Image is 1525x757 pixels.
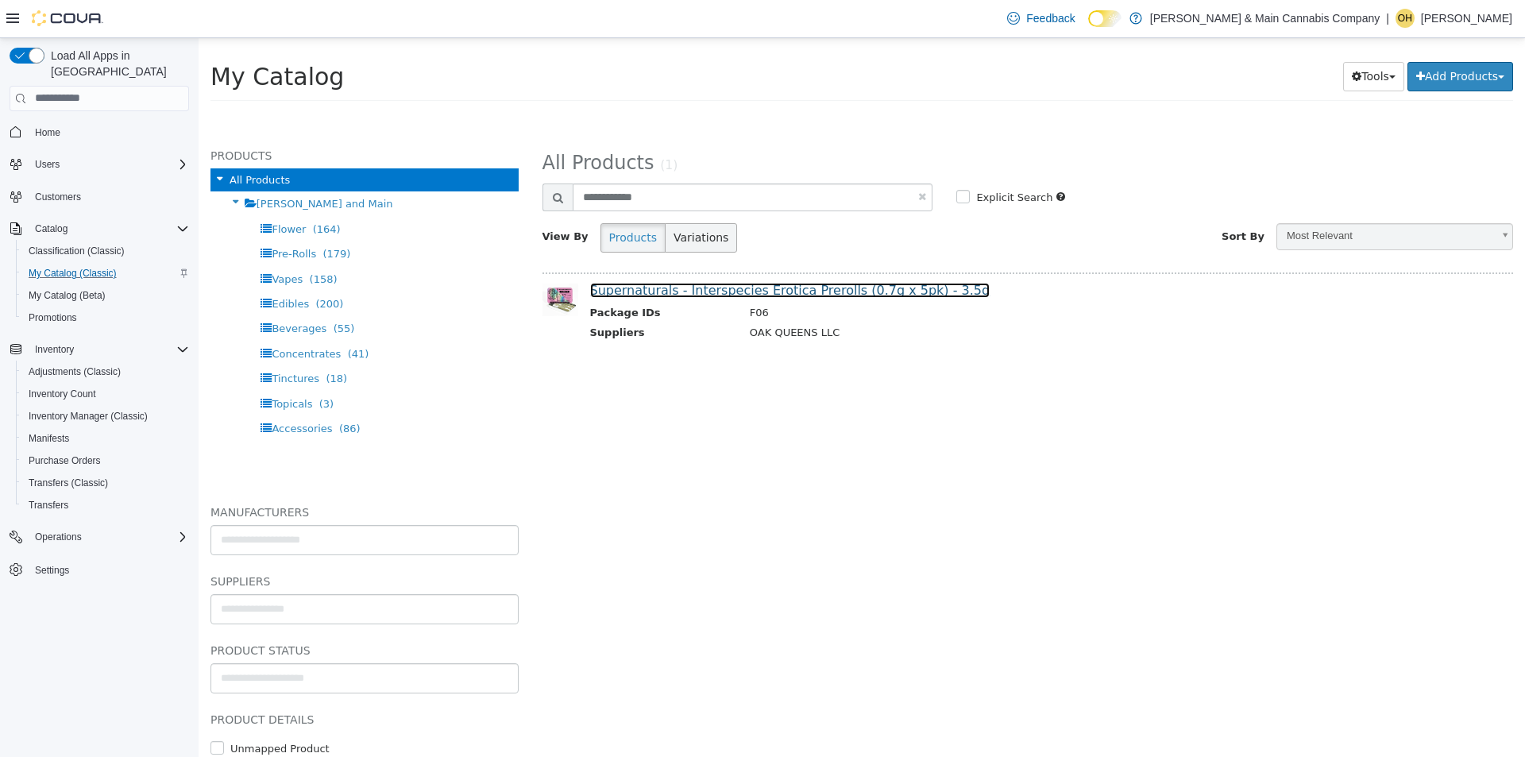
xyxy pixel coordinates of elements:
[1023,192,1066,204] span: Sort By
[44,48,189,79] span: Load All Apps in [GEOGRAPHIC_DATA]
[29,187,87,207] a: Customers
[22,473,114,492] a: Transfers (Classic)
[35,343,74,356] span: Inventory
[22,264,189,283] span: My Catalog (Classic)
[392,245,792,260] a: Supernaturals - Interspecies Erotica Prerolls (0.7g x 5pk) - 3.5g
[466,185,539,214] button: Variations
[22,362,127,381] a: Adjustments (Classic)
[12,25,145,52] span: My Catalog
[29,340,80,359] button: Inventory
[29,340,189,359] span: Inventory
[29,267,117,280] span: My Catalog (Classic)
[29,432,69,445] span: Manifests
[392,287,539,307] th: Suppliers
[16,450,195,472] button: Purchase Orders
[22,407,154,426] a: Inventory Manager (Classic)
[141,384,162,396] span: (86)
[32,10,103,26] img: Cova
[10,114,189,623] nav: Complex example
[1209,24,1315,53] button: Add Products
[22,241,131,261] a: Classification (Classic)
[1026,10,1075,26] span: Feedback
[3,218,195,240] button: Catalog
[22,473,189,492] span: Transfers (Classic)
[3,558,195,581] button: Settings
[1150,9,1380,28] p: [PERSON_NAME] & Main Cannabis Company
[135,284,156,296] span: (55)
[16,427,195,450] button: Manifests
[127,334,149,346] span: (18)
[3,153,195,176] button: Users
[22,362,189,381] span: Adjustments (Classic)
[16,284,195,307] button: My Catalog (Beta)
[1145,24,1206,53] button: Tools
[344,192,390,204] span: View By
[29,365,121,378] span: Adjustments (Classic)
[73,185,107,197] span: Flower
[3,338,195,361] button: Inventory
[29,311,77,324] span: Promotions
[1088,27,1089,28] span: Dark Mode
[3,526,195,548] button: Operations
[22,496,189,515] span: Transfers
[22,384,102,404] a: Inventory Count
[1078,185,1315,212] a: Most Relevant
[16,262,195,284] button: My Catalog (Classic)
[73,334,121,346] span: Tinctures
[149,310,171,322] span: (41)
[73,210,118,222] span: Pre-Rolls
[16,307,195,329] button: Promotions
[29,499,68,512] span: Transfers
[29,155,66,174] button: Users
[73,384,133,396] span: Accessories
[392,267,539,287] th: Package IDs
[29,454,101,467] span: Purchase Orders
[402,185,467,214] button: Products
[29,527,189,547] span: Operations
[1088,10,1122,27] input: Dark Mode
[22,286,189,305] span: My Catalog (Beta)
[12,672,320,691] h5: Product Details
[12,534,320,553] h5: Suppliers
[73,360,114,372] span: Topicals
[29,388,96,400] span: Inventory Count
[35,564,69,577] span: Settings
[344,114,456,136] span: All Products
[461,120,479,134] small: (1)
[1386,9,1389,28] p: |
[22,308,83,327] a: Promotions
[16,494,195,516] button: Transfers
[73,235,104,247] span: Vapes
[22,429,75,448] a: Manifests
[1079,186,1293,210] span: Most Relevant
[3,185,195,208] button: Customers
[35,158,60,171] span: Users
[22,451,107,470] a: Purchase Orders
[1396,9,1415,28] div: Olivia Higgins
[29,219,189,238] span: Catalog
[539,267,1280,287] td: F06
[29,561,75,580] a: Settings
[1421,9,1512,28] p: [PERSON_NAME]
[58,160,195,172] span: [PERSON_NAME] and Main
[73,284,128,296] span: Beverages
[16,240,195,262] button: Classification (Classic)
[73,260,110,272] span: Edibles
[22,429,189,448] span: Manifests
[22,451,189,470] span: Purchase Orders
[22,286,112,305] a: My Catalog (Beta)
[35,126,60,139] span: Home
[774,152,854,168] label: Explicit Search
[35,191,81,203] span: Customers
[22,496,75,515] a: Transfers
[28,703,131,719] label: Unmapped Product
[35,222,68,235] span: Catalog
[29,527,88,547] button: Operations
[22,241,189,261] span: Classification (Classic)
[29,187,189,207] span: Customers
[3,121,195,144] button: Home
[12,603,320,622] h5: Product Status
[29,123,67,142] a: Home
[539,287,1280,307] td: OAK QUEENS LLC
[111,235,139,247] span: (158)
